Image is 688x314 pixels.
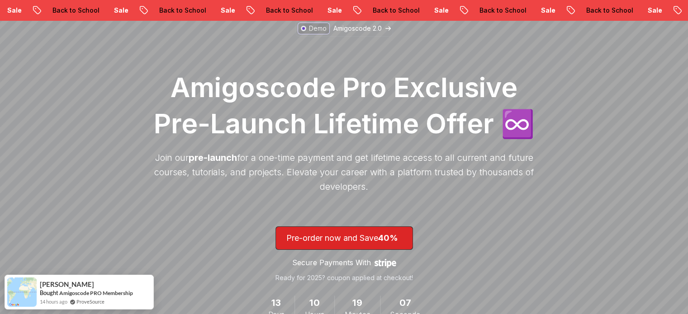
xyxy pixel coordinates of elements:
p: Secure Payments With [292,257,371,268]
span: 13 Days [271,296,281,310]
a: Amigoscode PRO Membership [59,290,133,296]
p: Sale [185,6,214,15]
img: provesource social proof notification image [7,277,37,307]
p: Sale [612,6,641,15]
a: ProveSource [76,298,104,305]
p: Amigoscode 2.0 [333,24,382,33]
span: Bought [40,289,58,296]
span: 7 Seconds [399,296,411,310]
h1: Amigoscode Pro Exclusive Pre-Launch Lifetime Offer ♾️ [150,69,539,141]
span: pre-launch [189,152,237,163]
span: 19 Minutes [352,296,362,310]
p: Back to School [123,6,185,15]
p: Back to School [337,6,399,15]
p: Join our for a one-time payment and get lifetime access to all current and future courses, tutori... [150,150,539,194]
a: lifetime-access [275,226,413,282]
span: [PERSON_NAME] [40,281,94,288]
p: Demo [309,24,327,33]
p: Back to School [230,6,292,15]
p: Back to School [550,6,612,15]
p: Sale [505,6,534,15]
p: Back to School [444,6,505,15]
span: 14 hours ago [40,298,67,305]
span: 40% [378,233,398,243]
p: Sale [78,6,107,15]
p: Back to School [17,6,78,15]
p: Ready for 2025? coupon applied at checkout! [275,273,413,282]
p: Pre-order now and Save [286,232,402,244]
p: Sale [292,6,321,15]
a: DemoAmigoscode 2.0 [295,20,393,37]
p: Sale [399,6,427,15]
span: 10 Hours [309,296,320,310]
